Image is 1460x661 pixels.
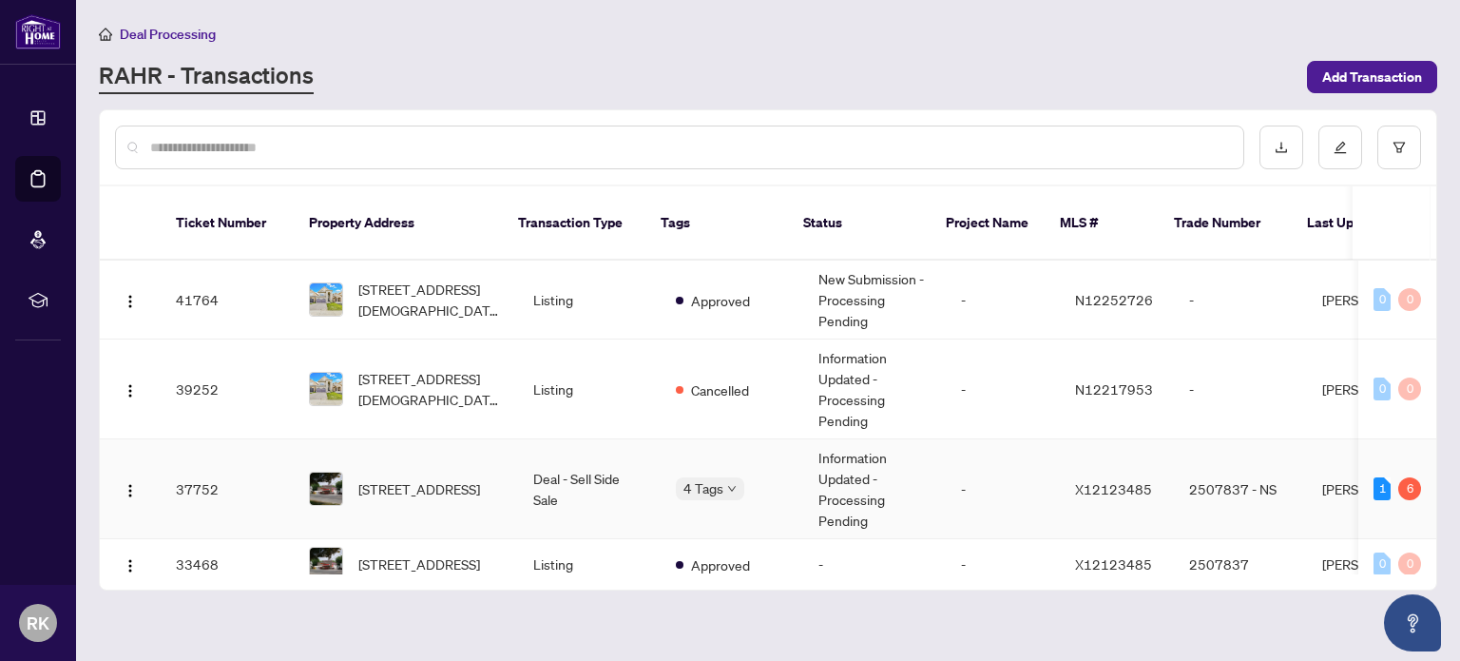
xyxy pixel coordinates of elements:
[1275,141,1288,154] span: download
[645,186,788,261] th: Tags
[1393,141,1406,154] span: filter
[1307,261,1450,340] td: [PERSON_NAME]
[803,439,946,539] td: Information Updated - Processing Pending
[518,340,661,439] td: Listing
[115,284,145,315] button: Logo
[310,373,342,405] img: thumbnail-img
[1374,378,1391,400] div: 0
[1307,340,1450,439] td: [PERSON_NAME]
[123,294,138,309] img: Logo
[161,340,294,439] td: 39252
[691,554,750,575] span: Approved
[691,379,749,400] span: Cancelled
[294,186,503,261] th: Property Address
[1259,126,1303,169] button: download
[946,340,1060,439] td: -
[358,554,480,574] span: [STREET_ADDRESS]
[1075,555,1152,573] span: X12123485
[1045,186,1159,261] th: MLS #
[1318,126,1362,169] button: edit
[518,261,661,340] td: Listing
[15,14,61,49] img: logo
[310,548,342,580] img: thumbnail-img
[1334,141,1347,154] span: edit
[931,186,1045,261] th: Project Name
[358,279,503,321] span: [STREET_ADDRESS][DEMOGRAPHIC_DATA][PERSON_NAME]
[727,484,737,494] span: down
[115,549,145,579] button: Logo
[123,558,138,574] img: Logo
[358,478,480,499] span: [STREET_ADDRESS]
[1374,477,1391,500] div: 1
[1374,288,1391,311] div: 0
[1174,539,1307,590] td: 2507837
[803,340,946,439] td: Information Updated - Processing Pending
[358,368,503,410] span: [STREET_ADDRESS][DEMOGRAPHIC_DATA][PERSON_NAME]
[1374,553,1391,575] div: 0
[1377,126,1421,169] button: filter
[161,539,294,590] td: 33468
[123,483,138,498] img: Logo
[683,477,723,499] span: 4 Tags
[1292,186,1434,261] th: Last Updated By
[1398,477,1421,500] div: 6
[99,60,314,94] a: RAHR - Transactions
[161,186,294,261] th: Ticket Number
[1075,380,1153,398] span: N12217953
[1174,340,1307,439] td: -
[99,28,112,41] span: home
[1398,553,1421,575] div: 0
[310,473,342,505] img: thumbnail-img
[1398,288,1421,311] div: 0
[123,383,138,399] img: Logo
[788,186,931,261] th: Status
[1384,594,1441,651] button: Open asap
[1398,378,1421,400] div: 0
[518,539,661,590] td: Listing
[115,474,145,504] button: Logo
[1174,439,1307,539] td: 2507837 - NS
[803,261,946,340] td: New Submission - Processing Pending
[161,439,294,539] td: 37752
[518,439,661,539] td: Deal - Sell Side Sale
[1159,186,1292,261] th: Trade Number
[503,186,645,261] th: Transaction Type
[161,261,294,340] td: 41764
[1075,291,1153,308] span: N12252726
[120,26,216,43] span: Deal Processing
[1075,480,1152,497] span: X12123485
[691,290,750,311] span: Approved
[1174,261,1307,340] td: -
[946,539,1060,590] td: -
[115,374,145,404] button: Logo
[803,539,946,590] td: -
[1322,62,1422,92] span: Add Transaction
[27,610,49,636] span: RK
[1307,439,1450,539] td: [PERSON_NAME]
[946,439,1060,539] td: -
[1307,539,1450,590] td: [PERSON_NAME]
[1307,61,1437,93] button: Add Transaction
[946,261,1060,340] td: -
[310,283,342,316] img: thumbnail-img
